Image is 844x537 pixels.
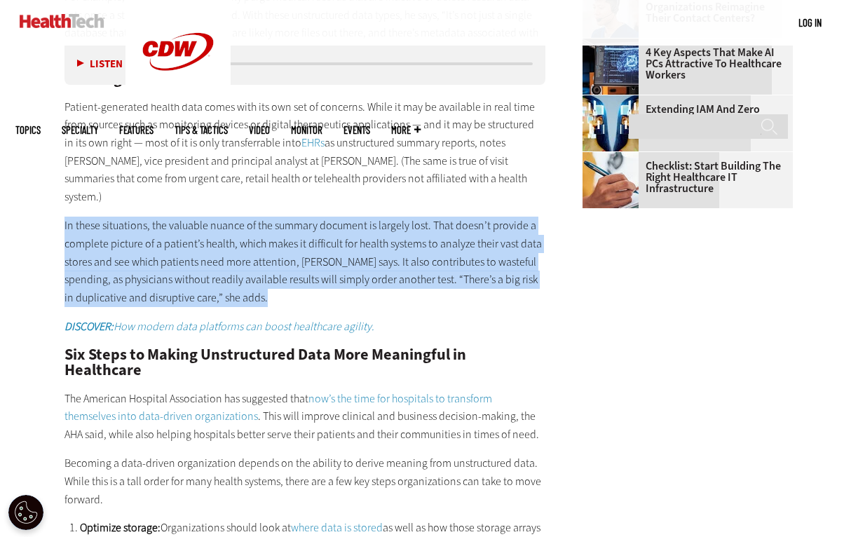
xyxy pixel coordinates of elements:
[291,125,322,135] a: MonITor
[249,125,270,135] a: Video
[291,520,383,535] a: where data is stored
[798,16,822,29] a: Log in
[62,125,98,135] span: Specialty
[343,125,370,135] a: Events
[64,319,374,334] a: DISCOVER:How modern data platforms can boost healthcare agility.
[80,520,161,535] strong: Optimize storage:
[64,217,545,306] p: In these situations, the valuable nuance of the summary document is largely lost. That doesn’t pr...
[15,125,41,135] span: Topics
[114,319,374,334] em: How modern data platforms can boost healthcare agility.
[583,152,639,208] img: Person with a clipboard checking a list
[64,319,114,334] em: DISCOVER:
[8,495,43,530] div: Cookie Settings
[20,14,104,28] img: Home
[583,152,646,163] a: Person with a clipboard checking a list
[64,347,545,379] h2: Six Steps to Making Unstructured Data More Meaningful in Healthcare
[119,125,154,135] a: Features
[583,161,784,194] a: Checklist: Start Building the Right Healthcare IT Infrastructure
[391,125,421,135] span: More
[125,93,231,107] a: CDW
[798,15,822,30] div: User menu
[8,495,43,530] button: Open Preferences
[64,454,545,508] p: Becoming a data-driven organization depends on the ability to derive meaning from unstructured da...
[64,390,545,444] p: The American Hospital Association has suggested that . This will improve clinical and business de...
[175,125,228,135] a: Tips & Tactics
[583,95,639,151] img: abstract image of woman with pixelated face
